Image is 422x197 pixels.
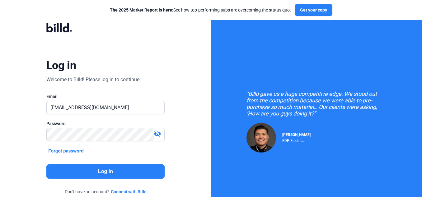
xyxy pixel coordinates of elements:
button: Get your copy [295,4,332,16]
button: Log in [46,164,165,179]
div: Log in [46,59,76,72]
span: The 2025 Market Report is here: [110,7,173,12]
button: Forgot password [46,148,86,154]
div: Password [46,120,165,127]
a: Connect with Billd [111,189,147,195]
div: RDP Electrical [282,137,311,143]
div: See how top-performing subs are overcoming the status quo. [110,7,291,13]
img: Raul Pacheco [246,123,276,152]
div: "Billd gave us a huge competitive edge. We stood out from the competition because we were able to... [246,91,387,117]
div: Email [46,93,165,100]
div: Welcome to Billd! Please log in to continue. [46,76,141,83]
mat-icon: visibility_off [154,130,161,138]
div: Don't have an account? [46,189,165,195]
span: [PERSON_NAME] [282,133,311,137]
